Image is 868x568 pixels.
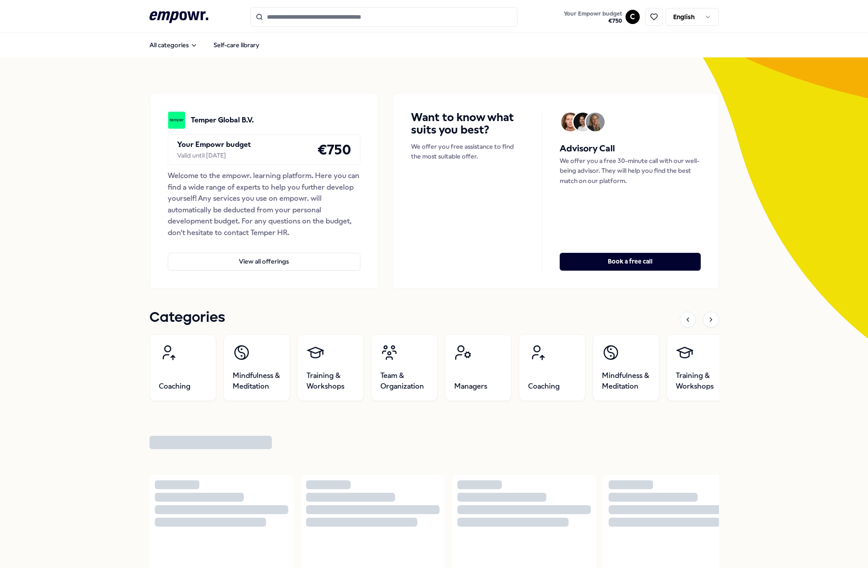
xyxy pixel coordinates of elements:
a: Training & Workshops [666,334,733,401]
span: Coaching [528,381,560,392]
nav: Main [142,36,266,54]
a: Managers [445,334,512,401]
img: Avatar [561,113,580,131]
span: Mindfulness & Meditation [602,370,650,392]
a: Self-care library [206,36,266,54]
span: Your Empowr budget [564,10,622,17]
a: Mindfulness & Meditation [223,334,290,401]
p: Temper Global B.V. [191,114,254,126]
span: Training & Workshops [676,370,724,392]
a: Your Empowr budget€750 [560,8,626,26]
span: € 750 [564,17,622,24]
button: C [626,10,640,24]
button: All categories [142,36,205,54]
img: Avatar [586,113,605,131]
div: Welcome to the empowr. learning platform. Here you can find a wide range of experts to help you f... [168,170,361,239]
p: Your Empowr budget [177,139,251,150]
img: Avatar [573,113,592,131]
span: Coaching [159,381,190,392]
p: We offer you free assistance to find the most suitable offer. [411,142,524,162]
span: Training & Workshops [307,370,355,392]
span: Mindfulness & Meditation [233,370,281,392]
span: Team & Organization [380,370,428,392]
h1: Categories [149,307,225,329]
div: Valid until [DATE] [177,150,251,160]
button: Book a free call [560,253,700,271]
img: Temper Global B.V. [168,111,186,129]
h4: Want to know what suits you best? [411,111,524,136]
a: Mindfulness & Meditation [593,334,659,401]
input: Search for products, categories or subcategories [250,7,517,27]
a: Training & Workshops [297,334,364,401]
a: Coaching [149,334,216,401]
a: Team & Organization [371,334,438,401]
button: Your Empowr budget€750 [562,8,624,26]
button: View all offerings [168,253,361,271]
span: Managers [454,381,487,392]
h4: € 750 [317,138,351,161]
h5: Advisory Call [560,142,700,156]
p: We offer you a free 30-minute call with our well-being advisor. They will help you find the best ... [560,156,700,186]
a: Coaching [519,334,585,401]
a: View all offerings [168,239,361,271]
